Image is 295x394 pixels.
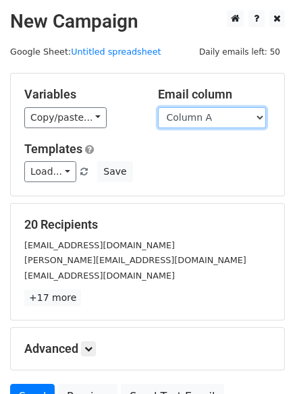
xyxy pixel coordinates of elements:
[24,142,82,156] a: Templates
[24,271,175,281] small: [EMAIL_ADDRESS][DOMAIN_NAME]
[10,47,161,57] small: Google Sheet:
[24,217,271,232] h5: 20 Recipients
[24,240,175,250] small: [EMAIL_ADDRESS][DOMAIN_NAME]
[24,289,81,306] a: +17 more
[194,45,285,59] span: Daily emails left: 50
[194,47,285,57] a: Daily emails left: 50
[97,161,132,182] button: Save
[158,87,271,102] h5: Email column
[24,87,138,102] h5: Variables
[24,161,76,182] a: Load...
[10,10,285,33] h2: New Campaign
[24,341,271,356] h5: Advanced
[227,329,295,394] iframe: Chat Widget
[24,107,107,128] a: Copy/paste...
[24,255,246,265] small: [PERSON_NAME][EMAIL_ADDRESS][DOMAIN_NAME]
[71,47,161,57] a: Untitled spreadsheet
